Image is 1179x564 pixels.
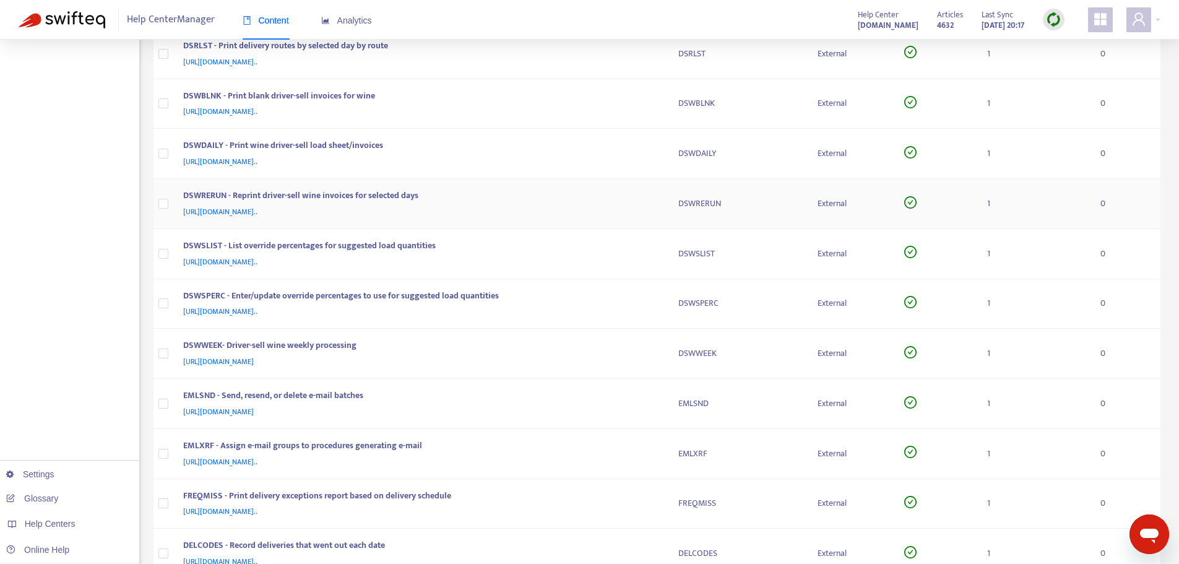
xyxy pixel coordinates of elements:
td: 1 [977,129,1090,179]
div: DSRLST [678,47,798,61]
td: 0 [1090,229,1160,279]
div: DELCODES [678,547,798,560]
td: 0 [1090,29,1160,79]
span: [URL][DOMAIN_NAME] [183,355,254,368]
div: DSWWEEK- Driver-sell wine weekly processing [183,339,654,355]
div: EMLXRF [678,447,798,461]
td: 0 [1090,129,1160,179]
div: DSWSPERC - Enter/update override percentages to use for suggested load quantities [183,289,654,305]
div: FREQMISS [678,497,798,510]
div: External [818,147,884,160]
span: check-circle [904,196,917,209]
a: Online Help [6,545,69,555]
div: DSWRERUN [678,197,798,210]
td: 1 [977,479,1090,529]
div: DSWWEEK [678,347,798,360]
td: 1 [977,229,1090,279]
td: 1 [977,179,1090,229]
div: EMLXRF - Assign e-mail groups to procedures generating e-mail [183,439,654,455]
td: 0 [1090,479,1160,529]
span: Last Sync [982,8,1013,22]
iframe: Button to launch messaging window [1129,514,1169,554]
td: 1 [977,379,1090,429]
strong: 4632 [937,19,954,32]
span: [URL][DOMAIN_NAME].. [183,305,257,318]
strong: [DATE] 20:17 [982,19,1024,32]
td: 0 [1090,179,1160,229]
td: 0 [1090,79,1160,129]
span: check-circle [904,396,917,409]
div: External [818,197,884,210]
span: check-circle [904,96,917,108]
div: DSWBLNK - Print blank driver-sell invoices for wine [183,89,654,105]
span: Analytics [321,15,372,25]
span: [URL][DOMAIN_NAME].. [183,105,257,118]
div: DSWSPERC [678,297,798,310]
span: Articles [937,8,963,22]
div: External [818,347,884,360]
div: External [818,247,884,261]
span: user [1131,12,1146,27]
td: 1 [977,429,1090,479]
div: External [818,297,884,310]
span: check-circle [904,496,917,508]
span: Help Center [858,8,899,22]
span: area-chart [321,16,330,25]
td: 0 [1090,429,1160,479]
div: DSWDAILY [678,147,798,160]
div: DELCODES - Record deliveries that went out each date [183,539,654,555]
div: External [818,447,884,461]
span: book [243,16,251,25]
div: EMLSND [678,397,798,410]
div: DSWRERUN - Reprint driver-sell wine invoices for selected days [183,189,654,205]
span: check-circle [904,446,917,458]
img: sync.dc5367851b00ba804db3.png [1046,12,1061,27]
div: DSWSLIST - List override percentages for suggested load quantities [183,239,654,255]
span: [URL][DOMAIN_NAME].. [183,256,257,268]
span: check-circle [904,246,917,258]
td: 1 [977,329,1090,379]
span: [URL][DOMAIN_NAME].. [183,505,257,518]
span: [URL][DOMAIN_NAME].. [183,56,257,68]
span: check-circle [904,546,917,558]
div: External [818,547,884,560]
a: Settings [6,469,54,479]
span: check-circle [904,346,917,358]
strong: [DOMAIN_NAME] [858,19,918,32]
span: [URL][DOMAIN_NAME] [183,406,254,418]
span: [URL][DOMAIN_NAME].. [183,206,257,218]
td: 1 [977,279,1090,329]
span: [URL][DOMAIN_NAME].. [183,155,257,168]
span: check-circle [904,146,917,158]
img: Swifteq [19,11,105,28]
div: External [818,497,884,510]
td: 1 [977,29,1090,79]
a: [DOMAIN_NAME] [858,18,918,32]
div: External [818,97,884,110]
div: EMLSND - Send, resend, or delete e-mail batches [183,389,654,405]
div: External [818,47,884,61]
td: 0 [1090,279,1160,329]
span: check-circle [904,46,917,58]
div: DSWDAILY - Print wine driver-sell load sheet/invoices [183,139,654,155]
td: 0 [1090,379,1160,429]
span: [URL][DOMAIN_NAME].. [183,456,257,468]
span: Help Center Manager [127,8,215,32]
span: Content [243,15,289,25]
div: FREQMISS - Print delivery exceptions report based on delivery schedule [183,489,654,505]
span: Help Centers [25,519,76,529]
a: Glossary [6,493,58,503]
div: DSWBLNK [678,97,798,110]
span: appstore [1093,12,1108,27]
div: DSRLST - Print delivery routes by selected day by route [183,39,654,55]
td: 0 [1090,329,1160,379]
div: External [818,397,884,410]
td: 1 [977,79,1090,129]
div: DSWSLIST [678,247,798,261]
span: check-circle [904,296,917,308]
